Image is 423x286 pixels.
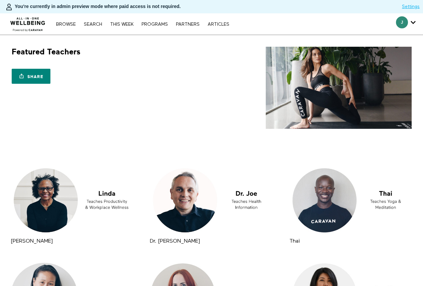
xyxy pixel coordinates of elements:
a: Dr. Joe [148,165,274,236]
a: Linda [9,165,135,236]
a: PARTNERS [173,22,203,27]
a: ARTICLES [204,22,233,27]
a: Search [80,22,105,27]
img: CARAVAN [8,12,48,32]
a: PROGRAMS [138,22,171,27]
img: Featured Teachers [266,47,412,129]
div: Secondary [391,13,421,35]
a: Thai [288,165,414,236]
strong: Dr. Joe [150,239,200,244]
img: person-bdfc0eaa9744423c596e6e1c01710c89950b1dff7c83b5d61d716cfd8139584f.svg [5,3,13,11]
a: Dr. [PERSON_NAME] [150,239,200,244]
a: Browse [53,22,79,27]
a: Thai [289,239,300,244]
strong: Linda [11,239,53,244]
nav: Primary [53,21,232,27]
a: Settings [402,3,420,10]
a: THIS WEEK [107,22,137,27]
a: [PERSON_NAME] [11,239,53,244]
a: Share [12,69,50,84]
h1: Featured Teachers [12,47,80,57]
